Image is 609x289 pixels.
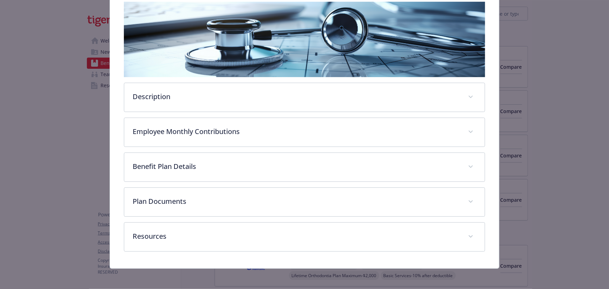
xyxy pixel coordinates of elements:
[124,83,485,112] div: Description
[133,161,460,172] p: Benefit Plan Details
[133,91,460,102] p: Description
[124,188,485,216] div: Plan Documents
[133,196,460,207] p: Plan Documents
[124,2,485,77] img: banner
[133,126,460,137] p: Employee Monthly Contributions
[124,223,485,251] div: Resources
[124,153,485,181] div: Benefit Plan Details
[124,118,485,147] div: Employee Monthly Contributions
[133,231,460,242] p: Resources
